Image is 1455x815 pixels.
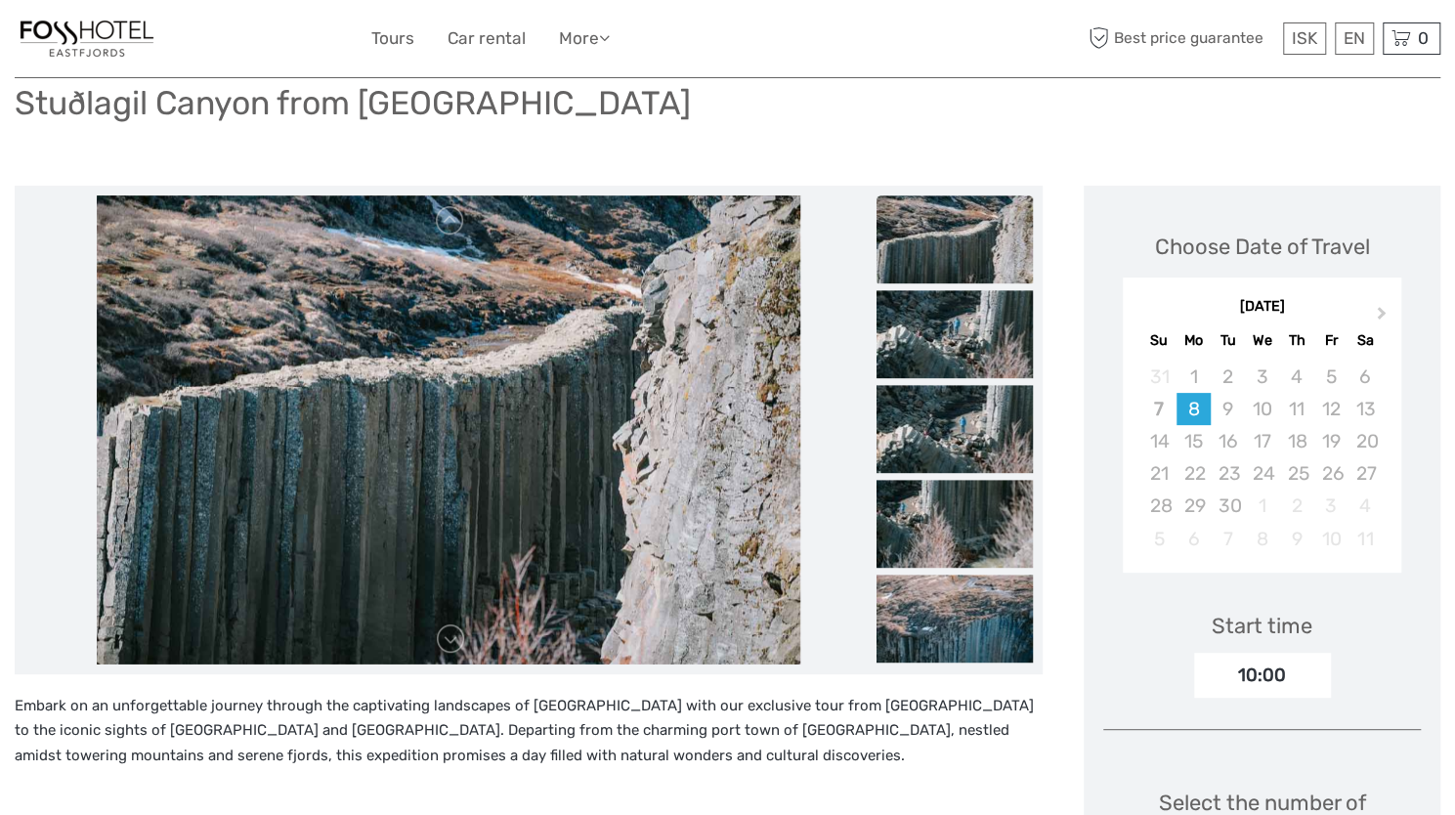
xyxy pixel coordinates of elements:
div: Not available Thursday, September 25th, 2025 [1279,457,1313,490]
div: Not available Sunday, October 5th, 2025 [1141,523,1176,555]
div: Not available Tuesday, October 7th, 2025 [1211,523,1245,555]
div: Not available Friday, September 26th, 2025 [1313,457,1348,490]
img: d6d6d46815f742ab89c98ac5d56478eb_slider_thumbnail.jpeg [877,575,1033,663]
div: Not available Monday, September 29th, 2025 [1177,490,1211,522]
div: Not available Friday, September 19th, 2025 [1313,425,1348,457]
div: We [1245,327,1279,354]
div: Not available Thursday, October 2nd, 2025 [1279,490,1313,522]
span: 0 [1415,28,1432,48]
div: Not available Monday, September 1st, 2025 [1177,361,1211,393]
div: Start time [1212,611,1312,641]
div: Not available Wednesday, September 3rd, 2025 [1245,361,1279,393]
div: Not available Tuesday, September 2nd, 2025 [1211,361,1245,393]
h1: Stuðlagil Canyon from [GEOGRAPHIC_DATA] [15,83,691,123]
img: 260424b62e524d82956d69ce29f3983f_slider_thumbnail.jpeg [877,385,1033,473]
div: Not available Wednesday, September 10th, 2025 [1245,393,1279,425]
span: Best price guarantee [1084,22,1278,55]
span: ISK [1292,28,1317,48]
div: Not available Saturday, October 4th, 2025 [1348,490,1383,522]
div: Not available Monday, October 6th, 2025 [1177,523,1211,555]
div: Not available Thursday, September 11th, 2025 [1279,393,1313,425]
div: Not available Wednesday, September 17th, 2025 [1245,425,1279,457]
div: Not available Tuesday, September 30th, 2025 [1211,490,1245,522]
div: Not available Sunday, September 21st, 2025 [1141,457,1176,490]
div: Fr [1313,327,1348,354]
img: 1332-f73cc47b-bd31-448e-b3be-852384902de0_logo_small.jpg [15,15,159,63]
div: Tu [1211,327,1245,354]
div: Not available Saturday, September 20th, 2025 [1348,425,1383,457]
p: We're away right now. Please check back later! [27,34,221,50]
div: Not available Saturday, September 27th, 2025 [1348,457,1383,490]
div: month 2025-09 [1130,361,1395,555]
div: Not available Monday, September 15th, 2025 [1177,425,1211,457]
div: Not available Friday, October 10th, 2025 [1313,523,1348,555]
div: Not available Thursday, October 9th, 2025 [1279,523,1313,555]
div: Not available Tuesday, September 16th, 2025 [1211,425,1245,457]
div: Not available Sunday, September 28th, 2025 [1141,490,1176,522]
img: 6973501af2c54d1b88b9f1288617bdf8_slider_thumbnail.jpeg [877,480,1033,568]
div: Not available Thursday, September 18th, 2025 [1279,425,1313,457]
img: fbabf94ffc1b4f40b8b16b238c25c2ee_slider_thumbnail.jpeg [877,195,1033,283]
div: Not available Tuesday, September 23rd, 2025 [1211,457,1245,490]
div: Not available Sunday, August 31st, 2025 [1141,361,1176,393]
div: Not available Saturday, September 6th, 2025 [1348,361,1383,393]
img: fbabf94ffc1b4f40b8b16b238c25c2ee_main_slider.jpeg [97,195,800,665]
div: Not available Wednesday, September 24th, 2025 [1245,457,1279,490]
div: Not available Sunday, September 7th, 2025 [1141,393,1176,425]
div: Choose Date of Travel [1155,232,1370,262]
div: Th [1279,327,1313,354]
div: 10:00 [1194,653,1331,698]
div: Not available Wednesday, October 8th, 2025 [1245,523,1279,555]
button: Open LiveChat chat widget [225,30,248,54]
a: More [559,24,610,53]
div: Not available Friday, September 5th, 2025 [1313,361,1348,393]
div: Not available Friday, September 12th, 2025 [1313,393,1348,425]
div: Sa [1348,327,1383,354]
div: Not available Monday, September 22nd, 2025 [1177,457,1211,490]
div: Not available Thursday, September 4th, 2025 [1279,361,1313,393]
div: Not available Wednesday, October 1st, 2025 [1245,490,1279,522]
div: Not available Tuesday, September 9th, 2025 [1211,393,1245,425]
a: Car rental [448,24,526,53]
div: Su [1141,327,1176,354]
button: Next Month [1368,302,1399,333]
div: [DATE] [1123,297,1401,318]
div: Mo [1177,327,1211,354]
a: Tours [371,24,414,53]
img: 984cd223d1a146de90edceb8dc529f11_slider_thumbnail.jpeg [877,290,1033,378]
p: Embark on an unforgettable journey through the captivating landscapes of [GEOGRAPHIC_DATA] with o... [15,694,1043,769]
div: Not available Friday, October 3rd, 2025 [1313,490,1348,522]
div: Not available Saturday, September 13th, 2025 [1348,393,1383,425]
div: Not available Sunday, September 14th, 2025 [1141,425,1176,457]
div: Choose Monday, September 8th, 2025 [1177,393,1211,425]
div: Not available Saturday, October 11th, 2025 [1348,523,1383,555]
div: EN [1335,22,1374,55]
